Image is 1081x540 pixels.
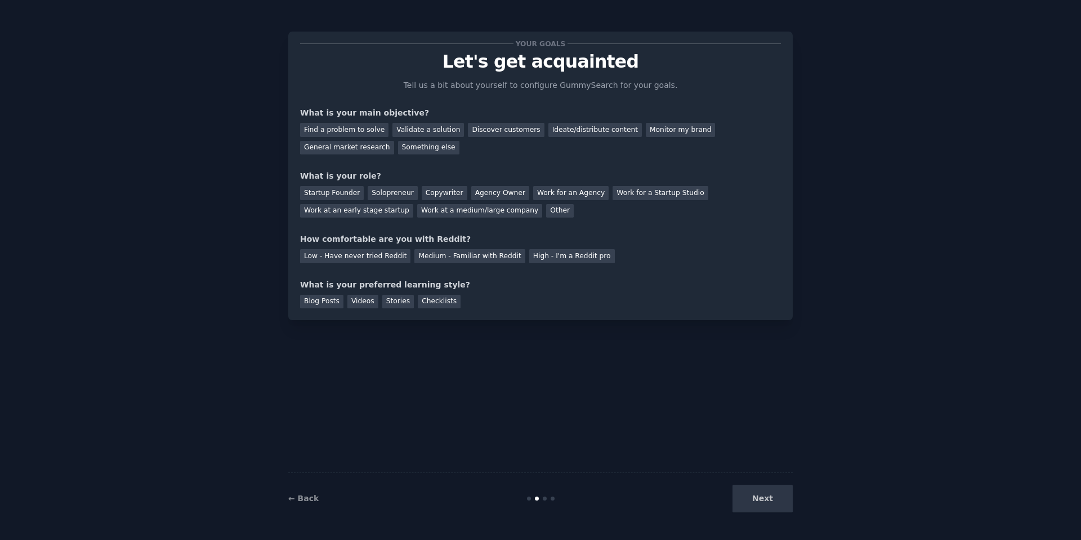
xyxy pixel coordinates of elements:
[368,186,417,200] div: Solopreneur
[529,249,615,263] div: High - I'm a Reddit pro
[300,170,781,182] div: What is your role?
[300,233,781,245] div: How comfortable are you with Reddit?
[300,279,781,291] div: What is your preferred learning style?
[288,494,319,503] a: ← Back
[422,186,467,200] div: Copywriter
[300,204,413,218] div: Work at an early stage startup
[399,79,682,91] p: Tell us a bit about yourself to configure GummySearch for your goals.
[471,186,529,200] div: Agency Owner
[613,186,708,200] div: Work for a Startup Studio
[300,107,781,119] div: What is your main objective?
[300,186,364,200] div: Startup Founder
[418,295,461,309] div: Checklists
[347,295,378,309] div: Videos
[300,295,343,309] div: Blog Posts
[300,123,388,137] div: Find a problem to solve
[548,123,642,137] div: Ideate/distribute content
[300,249,410,263] div: Low - Have never tried Reddit
[417,204,542,218] div: Work at a medium/large company
[546,204,574,218] div: Other
[646,123,715,137] div: Monitor my brand
[513,38,568,50] span: Your goals
[414,249,525,263] div: Medium - Familiar with Reddit
[382,295,414,309] div: Stories
[392,123,464,137] div: Validate a solution
[300,52,781,72] p: Let's get acquainted
[468,123,544,137] div: Discover customers
[398,141,459,155] div: Something else
[300,141,394,155] div: General market research
[533,186,609,200] div: Work for an Agency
